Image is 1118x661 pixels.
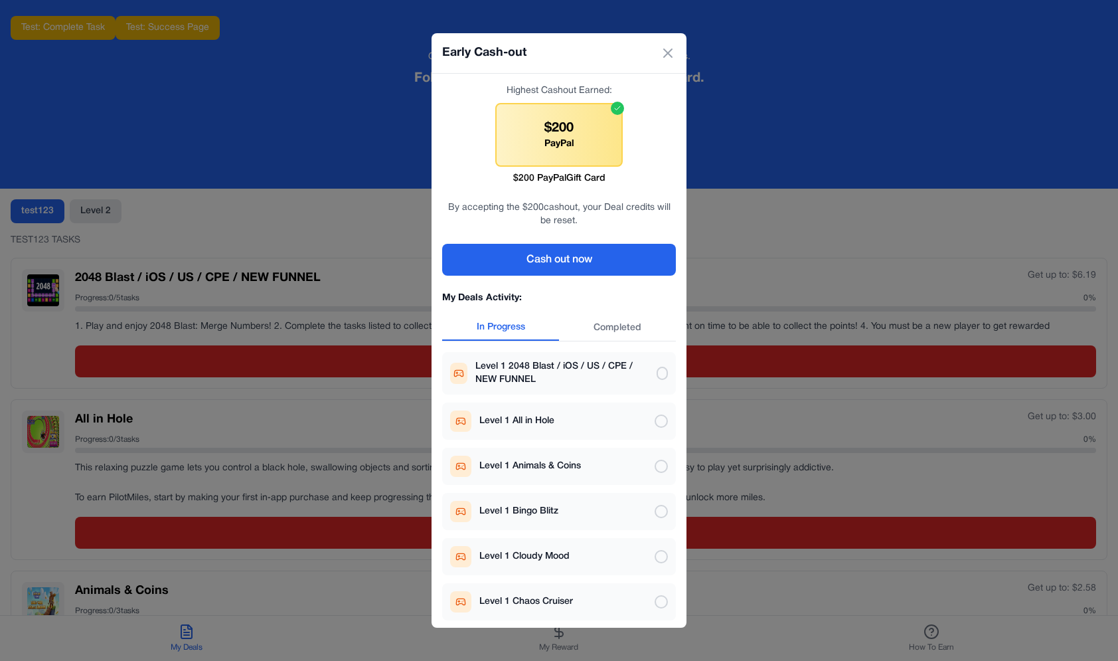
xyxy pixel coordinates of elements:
[479,550,570,563] span: Level 1 Cloudy Mood
[442,172,676,185] div: $ 200 PayPal Gift Card
[479,415,554,428] span: Level 1 All in Hole
[442,316,559,341] button: In Progress
[544,138,574,151] div: PayPal
[442,44,526,62] h2: Early Cash-out
[442,201,676,228] div: By accepting the $ 200 cashout, your Deal credits will be reset.
[479,460,581,473] span: Level 1 Animals & Coins
[479,595,573,609] span: Level 1 Chaos Cruiser
[559,316,676,341] button: Completed
[442,292,676,305] h3: My Deals Activity:
[544,119,574,138] div: $ 200
[475,360,657,387] span: Level 1 2048 Blast / iOS / US / CPE / NEW FUNNEL
[479,505,558,518] span: Level 1 Bingo Blitz
[442,244,676,276] button: Cash out now
[442,84,676,98] div: Highest Cashout Earned:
